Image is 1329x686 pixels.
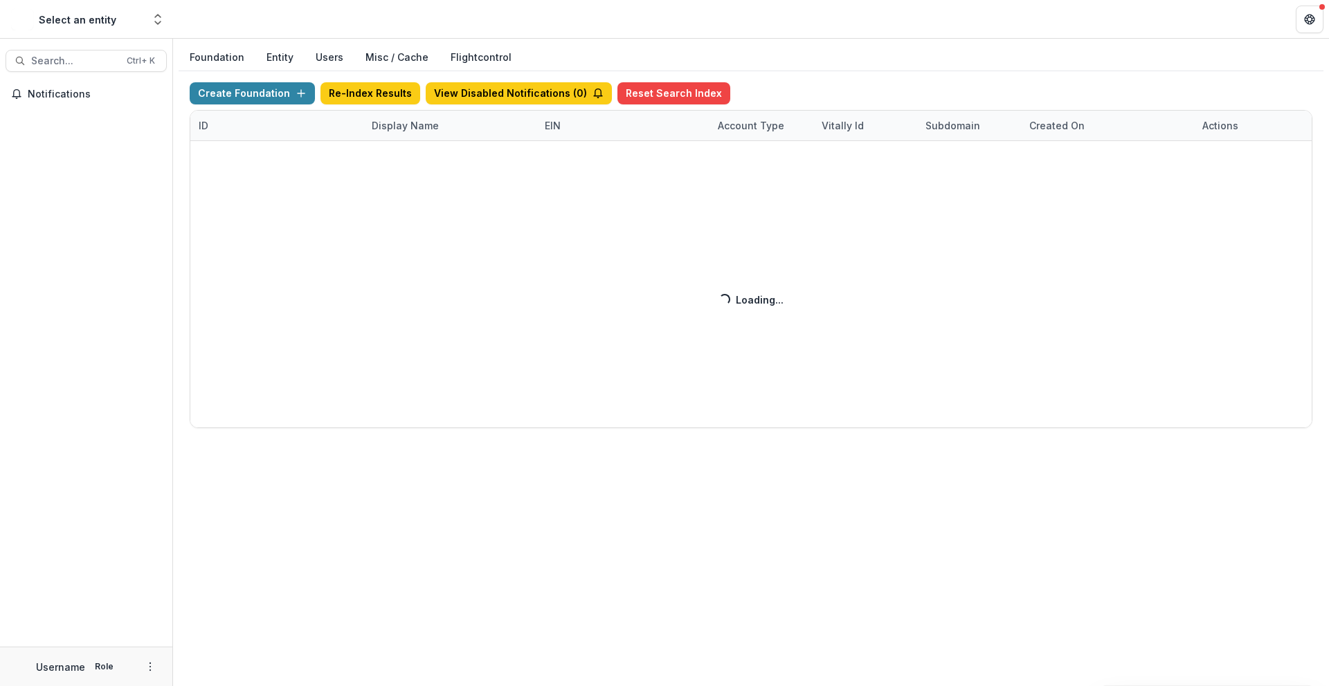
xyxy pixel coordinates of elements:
[91,660,118,673] p: Role
[1296,6,1323,33] button: Get Help
[31,55,118,67] span: Search...
[148,6,168,33] button: Open entity switcher
[28,89,161,100] span: Notifications
[354,44,440,71] button: Misc / Cache
[39,12,116,27] div: Select an entity
[124,53,158,68] div: Ctrl + K
[179,44,255,71] button: Foundation
[255,44,305,71] button: Entity
[142,658,159,675] button: More
[6,83,167,105] button: Notifications
[451,50,512,64] a: Flightcontrol
[6,50,167,72] button: Search...
[305,44,354,71] button: Users
[36,660,85,674] p: Username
